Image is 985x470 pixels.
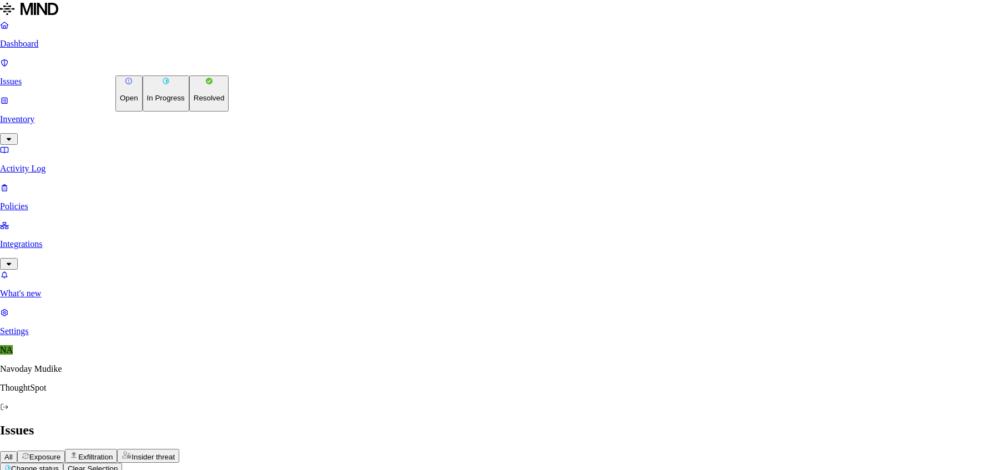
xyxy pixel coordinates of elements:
[205,77,213,85] img: status-resolved.svg
[120,94,138,102] p: Open
[115,75,229,112] div: Change status
[194,94,225,102] p: Resolved
[162,77,170,85] img: status-in-progress.svg
[147,94,185,102] p: In Progress
[125,77,133,85] img: status-open.svg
